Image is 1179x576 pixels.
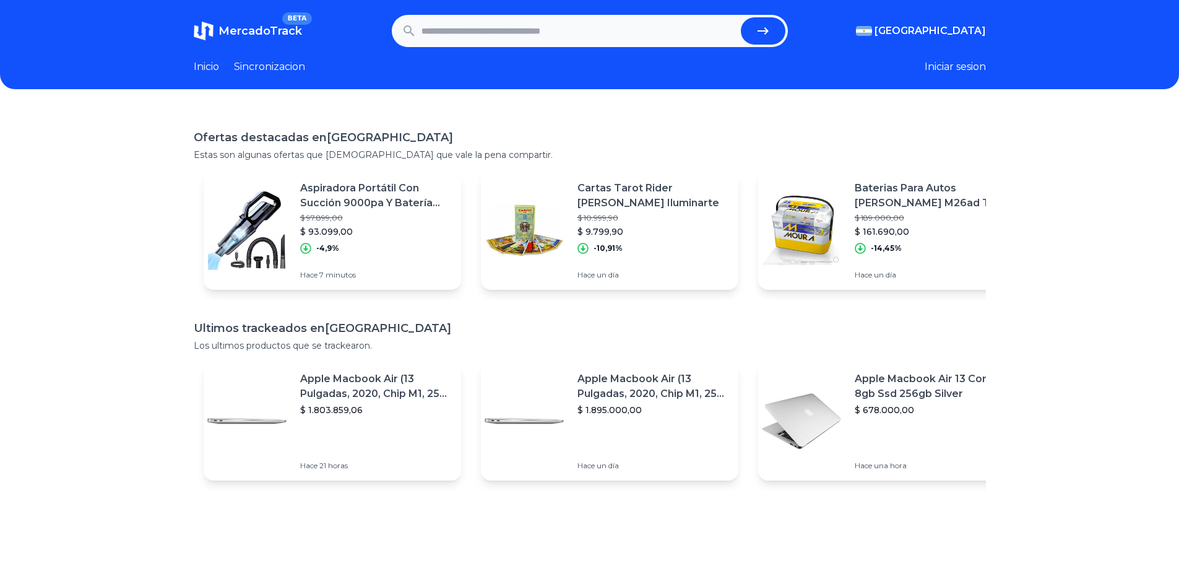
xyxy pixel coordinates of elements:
[194,320,986,337] h1: Ultimos trackeados en [GEOGRAPHIC_DATA]
[594,243,623,253] p: -10,91%
[204,171,461,290] a: Featured imageAspiradora Portátil Con Succión 9000pa Y Batería Duradera$ 97.899,00$ 93.099,00-4,9...
[204,378,290,465] img: Featured image
[481,187,568,274] img: Featured image
[855,372,1006,401] p: Apple Macbook Air 13 Core I5 8gb Ssd 256gb Silver
[194,339,986,352] p: Los ultimos productos que se trackearon.
[577,372,728,401] p: Apple Macbook Air (13 Pulgadas, 2020, Chip M1, 256 Gb De Ssd, 8 Gb De Ram) - Plata
[481,362,738,481] a: Featured imageApple Macbook Air (13 Pulgadas, 2020, Chip M1, 256 Gb De Ssd, 8 Gb De Ram) - Plata$...
[925,59,986,74] button: Iniciar sesion
[282,12,311,25] span: BETA
[577,461,728,471] p: Hace un día
[481,378,568,465] img: Featured image
[234,59,305,74] a: Sincronizacion
[758,378,845,465] img: Featured image
[855,181,1006,211] p: Baterias Para Autos [PERSON_NAME] M26ad Tipo 12x75 C/c
[855,270,1006,280] p: Hace un día
[194,21,214,41] img: MercadoTrack
[577,404,728,416] p: $ 1.895.000,00
[194,129,986,146] h1: Ofertas destacadas en [GEOGRAPHIC_DATA]
[194,149,986,161] p: Estas son algunas ofertas que [DEMOGRAPHIC_DATA] que vale la pena compartir.
[855,461,1006,471] p: Hace una hora
[218,24,302,38] span: MercadoTrack
[758,187,845,274] img: Featured image
[204,362,461,481] a: Featured imageApple Macbook Air (13 Pulgadas, 2020, Chip M1, 256 Gb De Ssd, 8 Gb De Ram) - Plata$...
[875,24,986,38] span: [GEOGRAPHIC_DATA]
[300,461,451,471] p: Hace 21 horas
[481,171,738,290] a: Featured imageCartas Tarot Rider [PERSON_NAME] Iluminarte$ 10.999,90$ 9.799,90-10,91%Hace un día
[855,404,1006,416] p: $ 678.000,00
[855,213,1006,223] p: $ 189.000,00
[300,404,451,416] p: $ 1.803.859,06
[856,24,986,38] button: [GEOGRAPHIC_DATA]
[194,59,219,74] a: Inicio
[758,171,1016,290] a: Featured imageBaterias Para Autos [PERSON_NAME] M26ad Tipo 12x75 C/c$ 189.000,00$ 161.690,00-14,4...
[855,225,1006,238] p: $ 161.690,00
[856,26,872,36] img: Argentina
[577,181,728,211] p: Cartas Tarot Rider [PERSON_NAME] Iluminarte
[577,270,728,280] p: Hace un día
[300,270,451,280] p: Hace 7 minutos
[758,362,1016,481] a: Featured imageApple Macbook Air 13 Core I5 8gb Ssd 256gb Silver$ 678.000,00Hace una hora
[577,213,728,223] p: $ 10.999,90
[300,225,451,238] p: $ 93.099,00
[316,243,339,253] p: -4,9%
[300,213,451,223] p: $ 97.899,00
[204,187,290,274] img: Featured image
[194,21,302,41] a: MercadoTrackBETA
[871,243,902,253] p: -14,45%
[300,372,451,401] p: Apple Macbook Air (13 Pulgadas, 2020, Chip M1, 256 Gb De Ssd, 8 Gb De Ram) - Plata
[300,181,451,211] p: Aspiradora Portátil Con Succión 9000pa Y Batería Duradera
[577,225,728,238] p: $ 9.799,90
